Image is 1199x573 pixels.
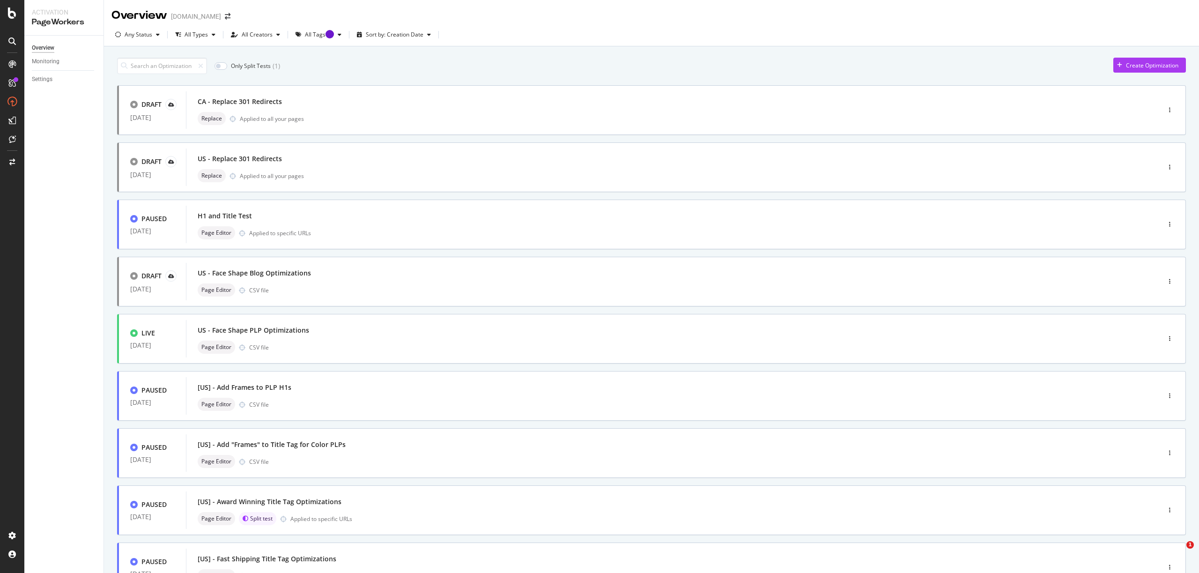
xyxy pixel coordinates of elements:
[201,173,222,179] span: Replace
[198,169,226,182] div: neutral label
[198,554,336,564] div: [US] - Fast Shipping Title Tag Optimizations
[32,17,96,28] div: PageWorkers
[130,399,175,406] div: [DATE]
[242,32,273,37] div: All Creators
[130,456,175,463] div: [DATE]
[141,100,162,109] div: DRAFT
[198,112,226,125] div: neutral label
[185,32,208,37] div: All Types
[201,459,231,464] span: Page Editor
[292,27,345,42] button: All TagsTooltip anchor
[198,341,235,354] div: neutral label
[198,97,282,106] div: CA - Replace 301 Redirects
[130,114,175,121] div: [DATE]
[198,455,235,468] div: neutral label
[201,287,231,293] span: Page Editor
[130,513,175,521] div: [DATE]
[249,286,269,294] div: CSV file
[125,32,152,37] div: Any Status
[141,214,167,223] div: PAUSED
[198,440,346,449] div: [US] - Add "Frames" to Title Tag for Color PLPs
[1126,61,1178,69] div: Create Optimization
[171,12,221,21] div: [DOMAIN_NAME]
[198,383,291,392] div: [US] - Add Frames to PLP H1s
[198,154,282,164] div: US - Replace 301 Redirects
[198,398,235,411] div: neutral label
[201,116,222,121] span: Replace
[201,344,231,350] span: Page Editor
[32,43,54,53] div: Overview
[201,516,231,521] span: Page Editor
[198,497,341,506] div: [US] - Award Winning Title Tag Optimizations
[32,74,52,84] div: Settings
[141,157,162,166] div: DRAFT
[130,285,175,293] div: [DATE]
[117,58,207,74] input: Search an Optimization
[227,27,284,42] button: All Creators
[130,342,175,349] div: [DATE]
[198,211,252,221] div: H1 and Title Test
[32,74,97,84] a: Settings
[141,328,155,338] div: LIVE
[141,271,162,281] div: DRAFT
[141,443,167,452] div: PAUSED
[240,115,304,123] div: Applied to all your pages
[353,27,435,42] button: Sort by: Creation Date
[32,57,59,67] div: Monitoring
[231,62,271,70] div: Only Split Tests
[249,343,269,351] div: CSV file
[249,229,311,237] div: Applied to specific URLs
[198,283,235,297] div: neutral label
[249,458,269,466] div: CSV file
[366,32,423,37] div: Sort by: Creation Date
[32,57,97,67] a: Monitoring
[201,230,231,236] span: Page Editor
[239,512,276,525] div: brand label
[32,43,97,53] a: Overview
[198,512,235,525] div: neutral label
[171,27,219,42] button: All Types
[240,172,304,180] div: Applied to all your pages
[141,386,167,395] div: PAUSED
[250,516,273,521] span: Split test
[201,402,231,407] span: Page Editor
[326,30,334,38] div: Tooltip anchor
[111,27,163,42] button: Any Status
[1186,541,1194,549] span: 1
[249,401,269,409] div: CSV file
[290,515,352,523] div: Applied to specific URLs
[1167,541,1190,564] iframe: Intercom live chat
[305,32,334,37] div: All Tags
[198,326,309,335] div: US - Face Shape PLP Optimizations
[111,7,167,23] div: Overview
[225,13,230,20] div: arrow-right-arrow-left
[130,227,175,235] div: [DATE]
[198,226,235,239] div: neutral label
[273,61,280,71] div: ( 1 )
[130,171,175,179] div: [DATE]
[198,268,311,278] div: US - Face Shape Blog Optimizations
[141,500,167,509] div: PAUSED
[1113,58,1186,73] button: Create Optimization
[32,7,96,17] div: Activation
[141,557,167,566] div: PAUSED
